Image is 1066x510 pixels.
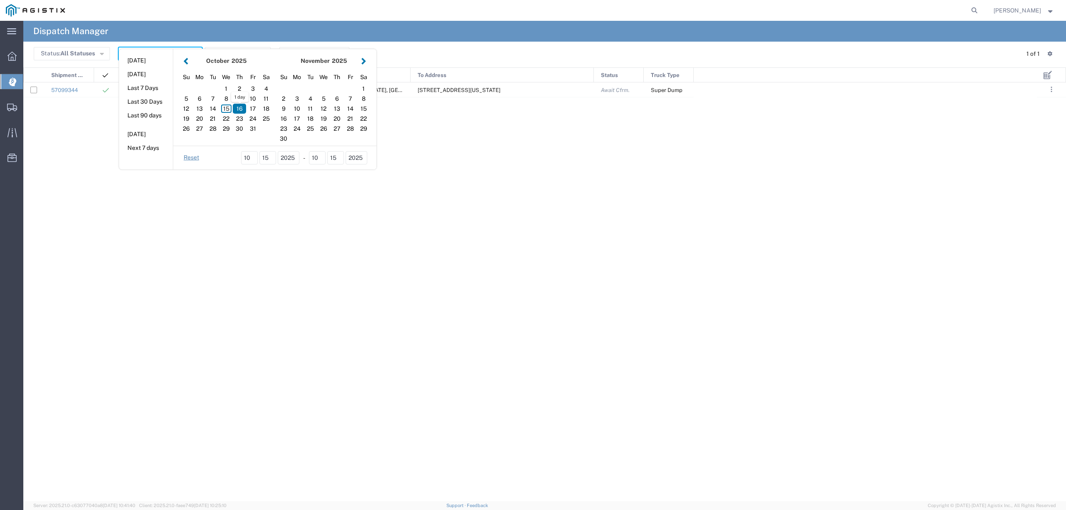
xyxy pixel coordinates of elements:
div: 2 [233,84,246,94]
div: 10 [290,104,304,114]
div: Thursday [330,71,344,84]
div: 19 [317,114,330,124]
div: 24 [290,124,304,134]
span: - [303,154,305,162]
h4: Dispatch Manager [33,21,108,42]
div: 6 [330,94,344,104]
button: Saved Searches [205,47,271,60]
span: [DATE] 10:25:10 [194,503,227,508]
div: 11 [259,94,273,104]
div: 30 [277,134,290,144]
img: icon [101,71,110,80]
span: Client: 2025.21.0-faee749 [139,503,227,508]
div: 16 [233,104,246,114]
div: 31 [246,124,259,134]
div: 8 [357,94,370,104]
span: Await Cfrm. [601,87,630,93]
a: Support [446,503,467,508]
span: 2025 [232,57,247,64]
span: Lorretta Ayala [994,6,1041,15]
div: 23 [277,124,290,134]
input: dd [259,151,276,164]
input: yyyy [278,151,299,164]
div: 6 [193,94,206,104]
div: 17 [290,114,304,124]
div: 13 [330,104,344,114]
a: Feedback [467,503,488,508]
button: Last 90 days [119,109,173,122]
strong: October [206,57,229,64]
img: logo [6,4,65,17]
div: 13 [193,104,206,114]
button: Last 7 Days [119,82,173,95]
div: 7 [206,94,219,104]
div: Tuesday [206,71,219,84]
button: [DATE] [119,128,173,141]
button: Next 7 days [119,142,173,154]
div: 19 [179,114,193,124]
div: 20 [330,114,344,124]
div: 1 of 1 [1026,50,1041,58]
div: 20 [193,114,206,124]
div: 10 [246,94,259,104]
div: 25 [304,124,317,134]
div: 16 [277,114,290,124]
div: 29 [219,124,233,134]
span: [DATE] 10:41:40 [103,503,135,508]
div: 28 [206,124,219,134]
div: Saturday [357,71,370,84]
div: 8 [219,94,233,104]
div: 17 [246,104,259,114]
div: 11 [304,104,317,114]
div: 15 [219,104,233,114]
div: 7 [344,94,357,104]
span: Server: 2025.21.0-c63077040a8 [33,503,135,508]
div: 4 [304,94,317,104]
div: Friday [246,71,259,84]
div: 22 [219,114,233,124]
div: Monday [193,71,206,84]
button: [DATE] [119,68,173,81]
div: 22 [357,114,370,124]
input: dd [327,151,344,164]
div: 29 [357,124,370,134]
div: Thursday [233,71,246,84]
button: Advanced Search [279,47,349,60]
div: 30 [233,124,246,134]
div: 4 [259,84,273,94]
div: 3 [290,94,304,104]
div: 24 [246,114,259,124]
div: 5 [179,94,193,104]
div: 26 [179,124,193,134]
div: 27 [330,124,344,134]
span: Status [601,68,618,83]
div: Wednesday [219,71,233,84]
div: 9 [233,94,246,104]
span: 2025 [332,57,347,64]
div: Monday [290,71,304,84]
div: 23 [233,114,246,124]
button: Last 30 Days [119,95,173,108]
span: Truck Type [651,68,680,83]
a: Reset [184,154,199,162]
div: 9 [277,104,290,114]
a: 57099344 [51,87,78,93]
div: 26 [317,124,330,134]
span: To Address [418,68,446,83]
div: 21 [206,114,219,124]
div: 28 [344,124,357,134]
button: [PERSON_NAME] [993,5,1055,15]
span: Copyright © [DATE]-[DATE] Agistix Inc., All Rights Reserved [928,502,1056,509]
div: 14 [344,104,357,114]
span: All Statuses [60,50,95,57]
div: 5 [317,94,330,104]
button: Status:All Statuses [34,47,110,60]
button: [DATE] [119,54,173,67]
div: 15 [357,104,370,114]
input: mm [241,151,258,164]
div: 25 [259,114,273,124]
input: yyyy [346,151,367,164]
div: 21 [344,114,357,124]
div: 1 [357,84,370,94]
div: 12 [317,104,330,114]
